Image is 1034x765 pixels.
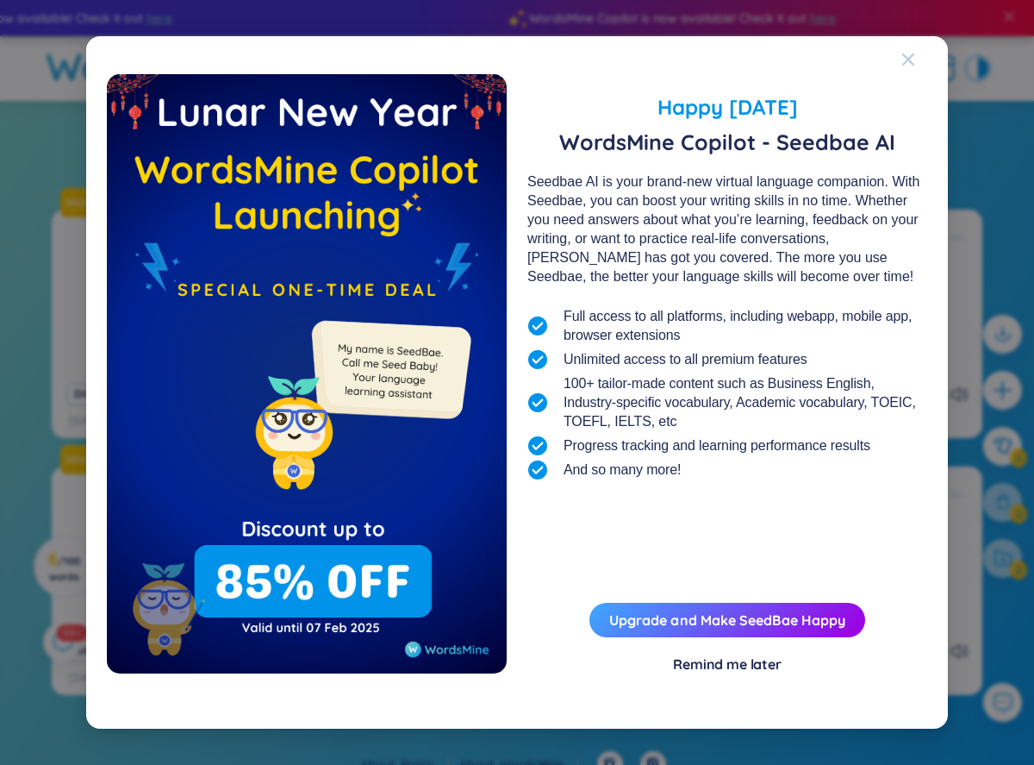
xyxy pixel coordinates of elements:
img: minionSeedbaeMessage.35ffe99e.png [303,286,475,458]
span: 100+ tailor-made content such as Business English, Industry-specific vocabulary, Academic vocabul... [564,374,927,431]
a: Upgrade and Make SeedBae Happy [609,611,845,629]
button: Upgrade and Make SeedBae Happy [589,603,865,637]
span: Unlimited access to all premium features [564,350,807,369]
img: wmFlashDealEmpty.967f2bab.png [107,74,507,673]
span: Full access to all platforms, including webapp, mobile app, browser extensions [564,307,927,345]
button: Close [901,36,948,83]
div: Seedbae AI is your brand-new virtual language companion. With Seedbae, you can boost your writing... [527,172,927,286]
div: Remind me later [673,655,782,674]
span: And so many more! [564,461,681,480]
span: WordsMine Copilot - Seedbae AI [527,129,927,155]
span: Progress tracking and learning performance results [564,436,870,455]
span: Happy [DATE] [527,91,927,122]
